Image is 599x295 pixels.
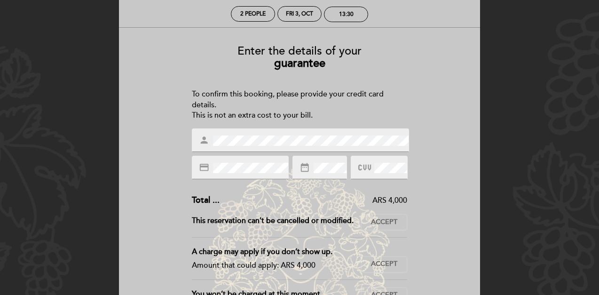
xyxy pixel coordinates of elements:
[237,44,362,58] span: Enter the details of your
[286,10,313,17] div: Fri 3, Oct
[199,162,209,173] i: credit_card
[192,259,354,272] div: Amount that could apply: ARS 4,000
[339,11,354,18] div: 13:30
[371,259,397,269] span: Accept
[299,162,310,173] i: date_range
[192,89,408,121] div: To confirm this booking, please provide your credit card details. This is not an extra cost to yo...
[220,195,408,206] div: ARS 4,000
[199,135,209,145] i: person
[192,195,220,205] span: Total ...
[361,256,407,272] button: Accept
[274,56,325,70] b: guarantee
[361,214,407,230] button: Accept
[240,10,266,17] span: 2 people
[371,217,397,227] span: Accept
[192,245,354,259] div: A charge may apply if you don’t show up.
[192,214,362,230] div: This reservation can't be cancelled or modified.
